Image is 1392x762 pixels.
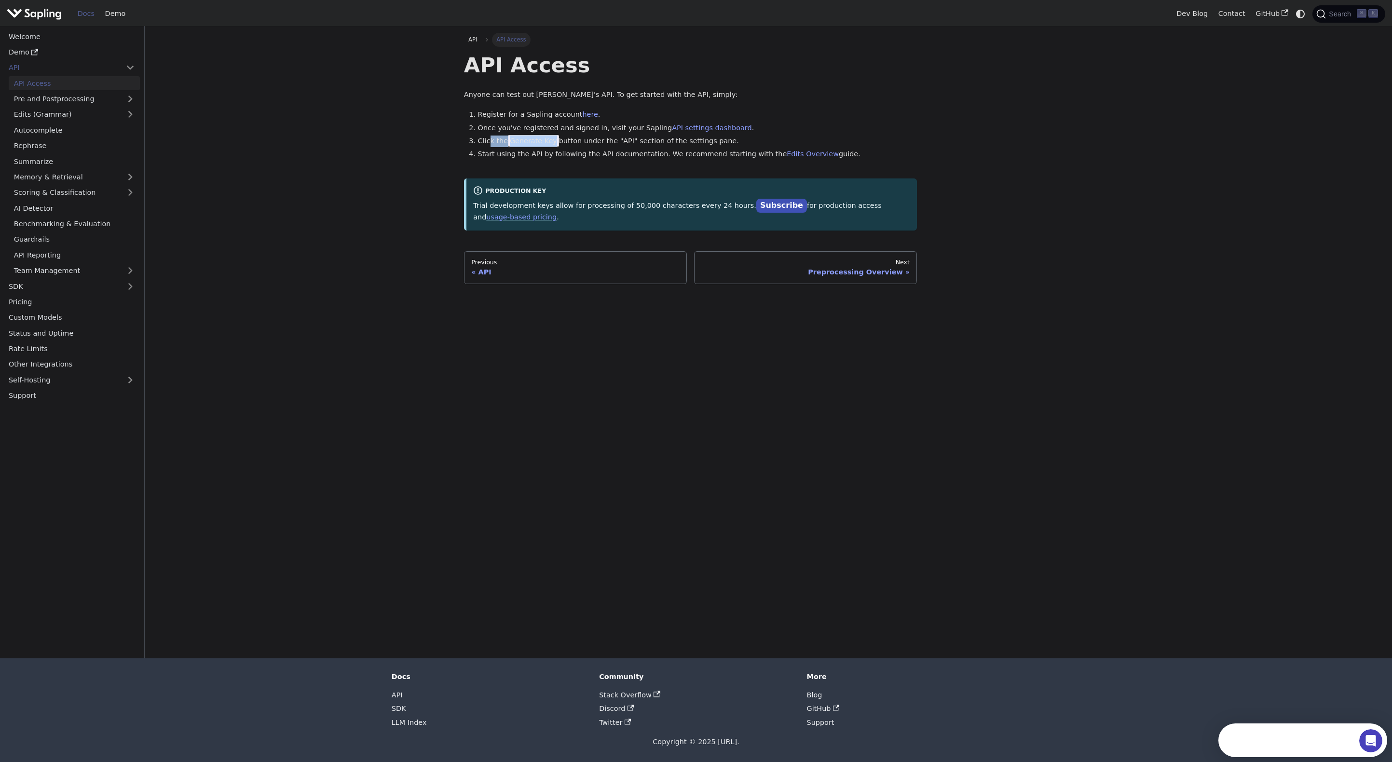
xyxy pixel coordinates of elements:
[3,279,121,293] a: SDK
[9,92,140,106] a: Pre and Postprocessing
[701,259,910,266] div: Next
[756,199,807,213] a: Subscribe
[9,123,140,137] a: Autocomplete
[1213,6,1251,21] a: Contact
[9,217,140,231] a: Benchmarking & Evaluation
[9,154,140,168] a: Summarize
[694,251,917,284] a: NextPreprocessing Overview
[392,705,406,712] a: SDK
[473,199,910,223] p: Trial development keys allow for processing of 50,000 characters every 24 hours. for production a...
[9,248,140,262] a: API Reporting
[121,61,140,75] button: Collapse sidebar category 'API'
[3,326,140,340] a: Status and Uptime
[9,170,140,184] a: Memory & Retrieval
[3,295,140,309] a: Pricing
[4,4,173,30] div: Open Intercom Messenger
[582,110,598,118] a: here
[599,691,660,699] a: Stack Overflow
[3,389,140,403] a: Support
[100,6,131,21] a: Demo
[807,705,840,712] a: GitHub
[1368,9,1378,18] kbd: K
[807,672,1001,681] div: More
[9,264,140,278] a: Team Management
[787,150,839,158] a: Edits Overview
[10,16,144,26] div: The team will reply as soon as they can
[464,251,687,284] a: PreviousAPI
[701,268,910,276] div: Preprocessing Overview
[807,719,834,726] a: Support
[468,36,477,43] span: API
[464,89,917,101] p: Anyone can test out [PERSON_NAME]'s API. To get started with the API, simply:
[3,342,140,356] a: Rate Limits
[1357,9,1366,18] kbd: ⌘
[9,139,140,153] a: Rephrase
[471,268,680,276] div: API
[10,8,144,16] div: Need help?
[508,135,559,147] span: Generate Key
[1312,5,1385,23] button: Search (Command+K)
[478,136,917,147] li: Click the button under the "API" section of the settings pane.
[492,33,531,46] span: API Access
[1218,723,1387,757] iframe: Intercom live chat discovery launcher
[1326,10,1357,18] span: Search
[464,251,917,284] nav: Docs pages
[392,736,1000,748] div: Copyright © 2025 [URL].
[9,108,140,122] a: Edits (Grammar)
[464,52,917,78] h1: API Access
[599,672,793,681] div: Community
[672,124,751,132] a: API settings dashboard
[3,373,140,387] a: Self-Hosting
[7,7,65,21] a: Sapling.ai
[1250,6,1293,21] a: GitHub
[464,33,482,46] a: API
[9,201,140,215] a: AI Detector
[478,149,917,160] li: Start using the API by following the API documentation. We recommend starting with the guide.
[473,186,910,197] div: Production Key
[478,122,917,134] li: Once you've registered and signed in, visit your Sapling .
[3,311,140,325] a: Custom Models
[9,186,140,200] a: Scoring & Classification
[1171,6,1213,21] a: Dev Blog
[478,109,917,121] li: Register for a Sapling account .
[807,691,822,699] a: Blog
[3,61,121,75] a: API
[392,691,403,699] a: API
[471,259,680,266] div: Previous
[9,232,140,246] a: Guardrails
[599,705,634,712] a: Discord
[464,33,917,46] nav: Breadcrumbs
[3,29,140,43] a: Welcome
[7,7,62,21] img: Sapling.ai
[392,719,427,726] a: LLM Index
[392,672,586,681] div: Docs
[9,76,140,90] a: API Access
[486,213,557,221] a: usage-based pricing
[599,719,631,726] a: Twitter
[72,6,100,21] a: Docs
[121,279,140,293] button: Expand sidebar category 'SDK'
[1294,7,1308,21] button: Switch between dark and light mode (currently system mode)
[3,357,140,371] a: Other Integrations
[1359,729,1382,752] iframe: Intercom live chat
[3,45,140,59] a: Demo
